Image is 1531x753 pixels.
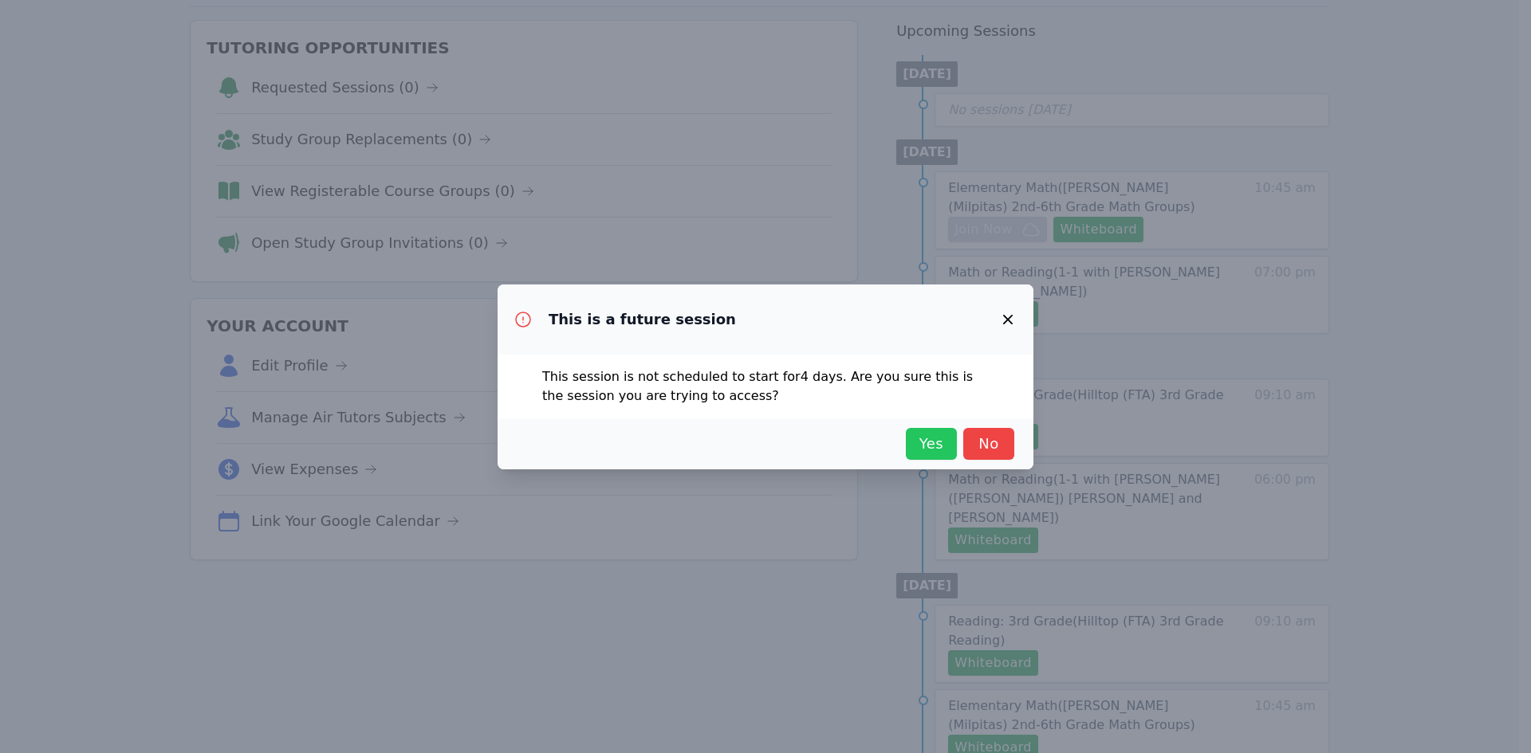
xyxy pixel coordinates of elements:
[906,428,957,460] button: Yes
[963,428,1014,460] button: No
[542,367,989,406] p: This session is not scheduled to start for 4 days . Are you sure this is the session you are tryi...
[549,310,736,329] h3: This is a future session
[914,433,949,455] span: Yes
[971,433,1006,455] span: No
